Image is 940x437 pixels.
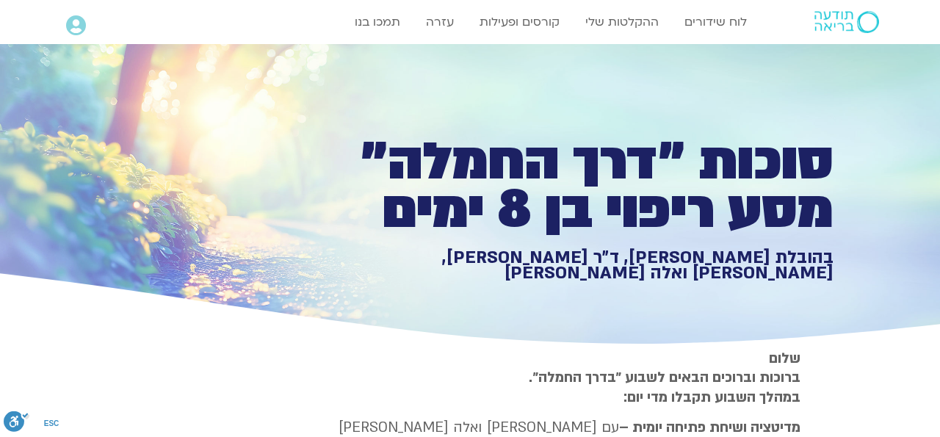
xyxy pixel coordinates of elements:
a: תמכו בנו [347,8,408,36]
a: ההקלטות שלי [578,8,666,36]
strong: שלום [769,349,800,368]
a: קורסים ופעילות [472,8,567,36]
a: עזרה [419,8,461,36]
a: לוח שידורים [677,8,754,36]
h1: בהובלת [PERSON_NAME], ד״ר [PERSON_NAME], [PERSON_NAME] ואלה [PERSON_NAME] [325,250,834,281]
strong: ברוכות וברוכים הבאים לשבוע ״בדרך החמלה״. במהלך השבוע תקבלו מדי יום: [529,368,800,406]
img: תודעה בריאה [814,11,879,33]
h1: סוכות ״דרך החמלה״ מסע ריפוי בן 8 ימים [325,138,834,234]
strong: מדיטציה ושיחת פתיחה יומית – [619,418,800,437]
